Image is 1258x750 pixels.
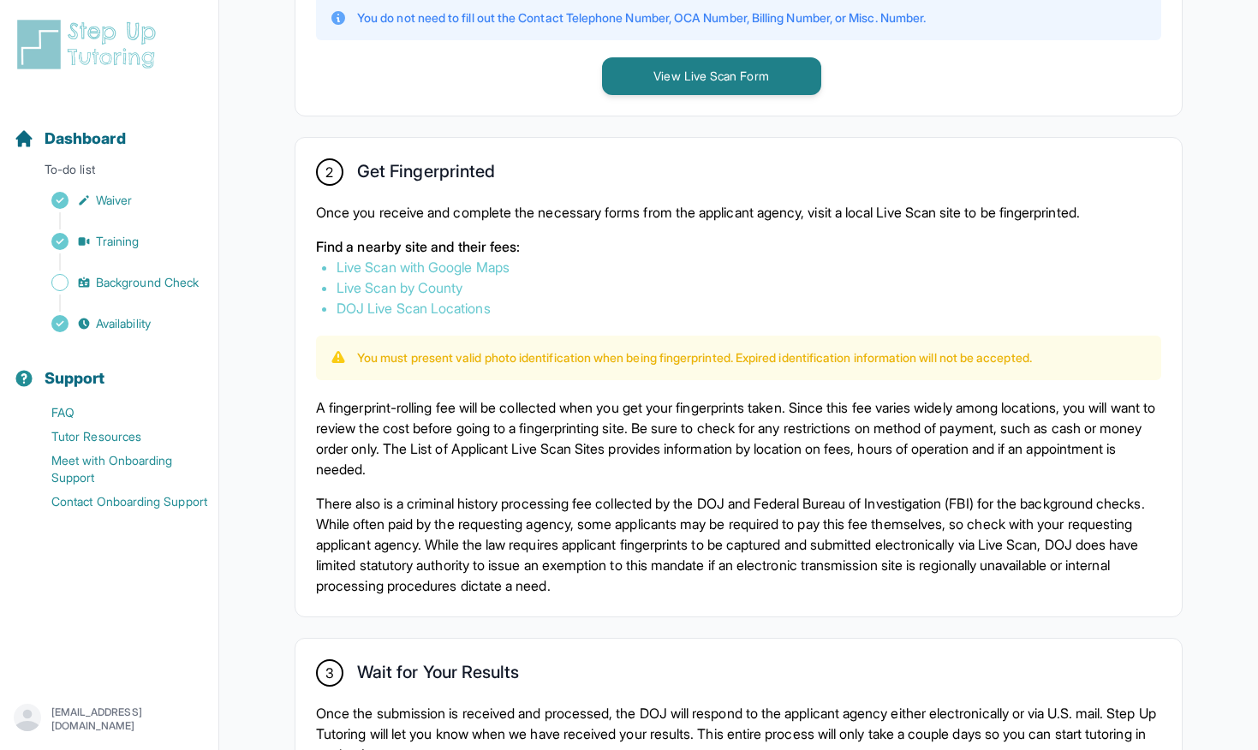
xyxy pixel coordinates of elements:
span: Availability [96,315,151,332]
a: Waiver [14,188,218,212]
a: Availability [14,312,218,336]
span: Training [96,233,140,250]
h2: Get Fingerprinted [357,161,495,188]
a: Contact Onboarding Support [14,490,218,514]
a: View Live Scan Form [602,67,821,84]
img: logo [14,17,166,72]
p: You do not need to fill out the Contact Telephone Number, OCA Number, Billing Number, or Misc. Nu... [357,9,926,27]
span: Dashboard [45,127,126,151]
a: Live Scan with Google Maps [337,259,510,276]
a: Dashboard [14,127,126,151]
p: There also is a criminal history processing fee collected by the DOJ and Federal Bureau of Invest... [316,493,1161,596]
span: 3 [325,663,334,683]
a: DOJ Live Scan Locations [337,300,491,317]
span: Waiver [96,192,132,209]
span: 2 [325,162,333,182]
a: Training [14,229,218,253]
p: Find a nearby site and their fees: [316,236,1161,257]
button: [EMAIL_ADDRESS][DOMAIN_NAME] [14,704,205,735]
p: A fingerprint-rolling fee will be collected when you get your fingerprints taken. Since this fee ... [316,397,1161,479]
p: [EMAIL_ADDRESS][DOMAIN_NAME] [51,705,205,733]
a: Tutor Resources [14,425,218,449]
a: FAQ [14,401,218,425]
a: Background Check [14,271,218,295]
p: Once you receive and complete the necessary forms from the applicant agency, visit a local Live S... [316,202,1161,223]
p: To-do list [7,161,212,185]
a: Meet with Onboarding Support [14,449,218,490]
a: Live Scan by County [337,279,462,296]
button: Dashboard [7,99,212,158]
button: Support [7,339,212,397]
span: Support [45,366,105,390]
h2: Wait for Your Results [357,662,519,689]
p: You must present valid photo identification when being fingerprinted. Expired identification info... [357,349,1032,366]
span: Background Check [96,274,199,291]
button: View Live Scan Form [602,57,821,95]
